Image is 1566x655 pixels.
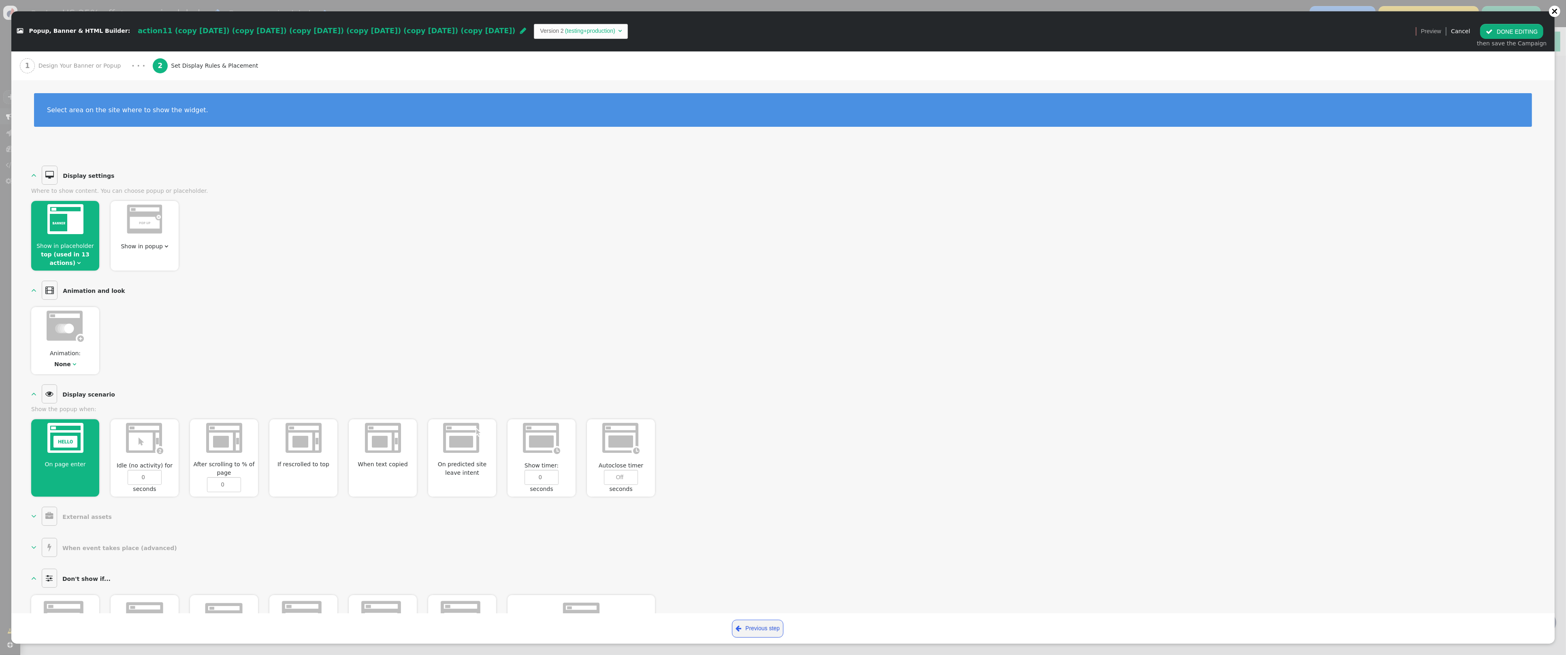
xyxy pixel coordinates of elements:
[736,623,741,634] span: 
[1480,24,1543,38] button: DONE EDITING
[365,423,401,453] img: after_scrolling_dimmed.png
[527,485,557,497] span: seconds
[138,27,515,35] span: action11 (copy [DATE]) (copy [DATE]) (copy [DATE]) (copy [DATE]) (copy [DATE]) (copy [DATE])
[1451,28,1470,34] a: Cancel
[121,243,163,250] span: Show in popup
[42,507,57,526] span: 
[31,538,181,557] a:   When event takes place (advanced)
[42,538,57,557] span: 
[604,470,638,484] input: Off
[1477,39,1547,48] div: then save the Campaign
[41,251,89,266] a: top (used in 13 actions)
[732,620,784,638] a: Previous step
[286,423,322,453] img: after_scrolling_dimmed.png
[29,28,130,34] span: Popup, Banner & HTML Builder:
[31,171,36,179] span: 
[564,27,617,35] td: (testing+production)
[31,543,36,551] span: 
[47,106,1519,114] div: Select area on the site where to show the widget.
[31,286,36,294] span: 
[42,599,89,638] img: onclosed_dont_show_again_dimmed.png
[274,460,333,469] span: If rescrolled to top
[280,599,327,638] img: onclosed_dont_show_again_dimmed.png
[20,51,153,80] a: 1 Design Your Banner or Popup · · ·
[521,461,562,470] span: Show timer:
[42,569,57,588] span: 
[62,391,115,398] b: Display scenario
[77,260,81,266] span: 
[618,28,622,34] span: 
[47,423,83,453] img: on_landing.png
[190,460,258,477] span: After scrolling to % of page
[360,599,406,638] img: onclosed_dont_show_again_dimmed.png
[206,423,242,453] img: after_scrolling_dimmed.png
[1421,27,1441,36] span: Preview
[63,173,114,179] b: Display settings
[1421,24,1441,38] a: Preview
[25,62,30,70] b: 1
[31,187,1535,195] div: Where to show content. You can choose popup or placeholder.
[428,460,496,477] span: On predicted site leave intent
[47,311,84,342] img: animation_dimmed.png
[439,599,486,638] img: onclosed_dont_show_again_dimmed.png
[558,599,605,638] img: pagegroup_dimmed.png
[31,507,115,526] a:   External assets
[520,27,526,34] span: 
[62,576,111,582] b: Don't show if...
[41,460,89,469] span: On page enter
[126,423,163,454] img: idle_mode_dimmed.png
[130,485,160,497] span: seconds
[31,390,36,398] span: 
[42,281,58,300] span: 
[31,281,129,300] a:   Animation and look
[153,51,276,80] a: 2 Set Display Rules & Placement
[595,461,646,470] span: Autoclose timer
[122,599,168,638] img: onextra_dont_show_again_dimmed.png
[47,204,83,234] img: show_in_container.png
[73,361,76,367] span: 
[47,349,84,358] span: Animation:
[36,243,94,249] span: Show in placeholder
[523,423,560,454] img: timer_mode_dimmed.png
[31,574,36,582] span: 
[132,60,145,71] div: · · ·
[126,204,163,235] img: show_in_popup_dimmed.png
[62,545,177,551] b: When event takes place (advanced)
[606,485,636,497] span: seconds
[31,405,1535,414] div: Show the popup when:
[38,62,124,70] span: Design Your Banner or Popup
[54,360,71,369] div: None
[165,243,169,249] span: 
[171,62,261,70] span: Set Display Rules & Placement
[42,166,58,185] span: 
[443,423,482,453] img: on_exit_dimmed.png
[113,461,176,470] span: Idle (no activity) for
[31,512,36,520] span: 
[201,599,247,639] img: onshown_dont_show_again_dimmed.png
[31,569,114,588] a:   Don't show if...
[158,62,162,70] b: 2
[540,27,563,35] td: Version 2
[602,423,640,454] img: timer_mode_dimmed.png
[1486,28,1493,35] span: 
[354,460,411,469] span: When text copied
[31,384,119,403] a:   Display scenario
[63,288,125,294] b: Animation and look
[62,514,111,520] b: External assets
[17,28,23,34] span: 
[31,166,118,185] a:   Display settings
[42,384,57,403] span: 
